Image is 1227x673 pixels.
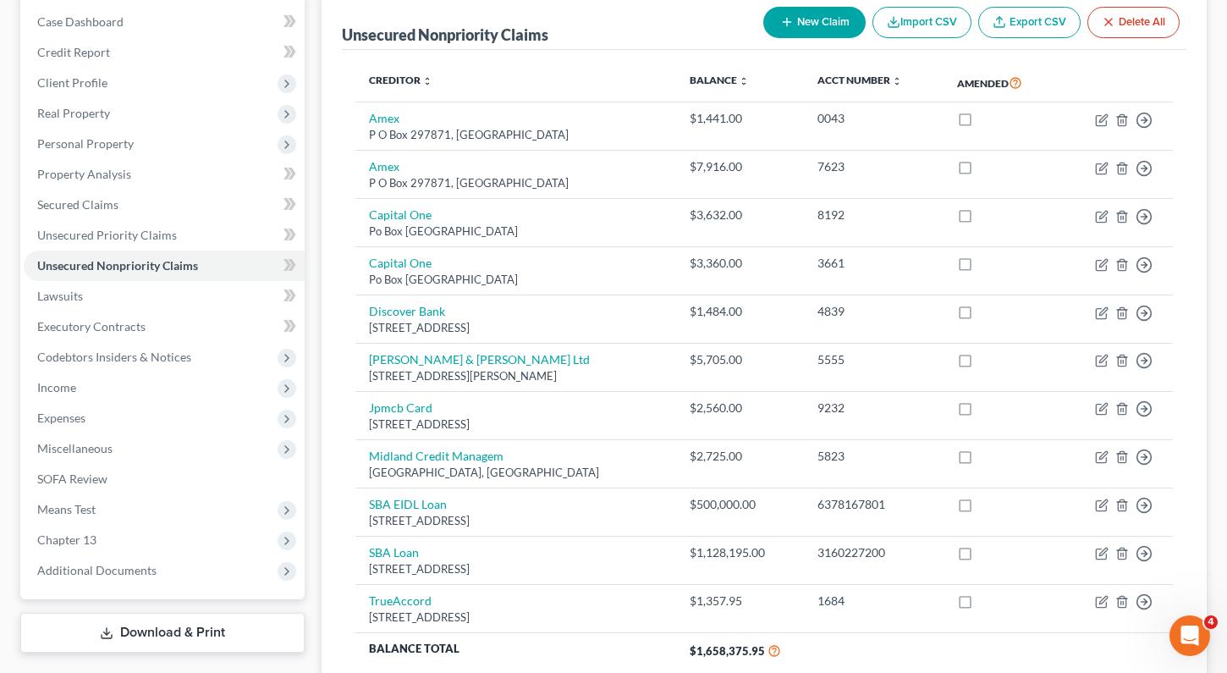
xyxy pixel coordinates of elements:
[369,111,399,125] a: Amex
[690,544,790,561] div: $1,128,195.00
[24,464,305,494] a: SOFA Review
[690,74,749,86] a: Balance unfold_more
[690,593,790,610] div: $1,357.95
[37,75,107,90] span: Client Profile
[37,319,146,334] span: Executory Contracts
[817,593,930,610] div: 1684
[369,416,663,433] div: [STREET_ADDRESS]
[342,25,548,45] div: Unsecured Nonpriority Claims
[20,613,305,653] a: Download & Print
[369,304,445,318] a: Discover Bank
[369,561,663,577] div: [STREET_ADDRESS]
[24,312,305,342] a: Executory Contracts
[24,190,305,220] a: Secured Claims
[817,110,930,127] div: 0043
[369,513,663,529] div: [STREET_ADDRESS]
[817,255,930,272] div: 3661
[24,281,305,312] a: Lawsuits
[369,593,432,608] a: TrueAccord
[37,228,177,242] span: Unsecured Priority Claims
[37,197,118,212] span: Secured Claims
[1087,7,1180,38] button: Delete All
[1204,615,1218,629] span: 4
[369,175,663,191] div: P O Box 297871, [GEOGRAPHIC_DATA]
[978,7,1081,38] a: Export CSV
[369,352,590,367] a: [PERSON_NAME] & [PERSON_NAME] Ltd
[817,496,930,513] div: 6378167801
[872,7,971,38] button: Import CSV
[369,159,399,174] a: Amex
[37,106,110,120] span: Real Property
[944,63,1059,102] th: Amended
[690,303,790,320] div: $1,484.00
[817,303,930,320] div: 4839
[817,400,930,416] div: 9232
[369,497,447,511] a: SBA EIDL Loan
[690,351,790,368] div: $5,705.00
[690,644,765,658] span: $1,658,375.95
[817,207,930,223] div: 8192
[369,127,663,143] div: P O Box 297871, [GEOGRAPHIC_DATA]
[739,76,749,86] i: unfold_more
[37,532,96,547] span: Chapter 13
[37,289,83,303] span: Lawsuits
[37,136,134,151] span: Personal Property
[892,76,902,86] i: unfold_more
[37,350,191,364] span: Codebtors Insiders & Notices
[37,411,85,425] span: Expenses
[690,400,790,416] div: $2,560.00
[369,223,663,240] div: Po Box [GEOGRAPHIC_DATA]
[24,37,305,68] a: Credit Report
[690,158,790,175] div: $7,916.00
[369,545,419,560] a: SBA Loan
[369,610,663,626] div: [STREET_ADDRESS]
[817,351,930,368] div: 5555
[355,633,677,668] th: Balance Total
[37,502,96,516] span: Means Test
[763,7,866,38] button: New Claim
[1169,615,1210,656] iframe: Intercom live chat
[817,544,930,561] div: 3160227200
[369,400,432,415] a: Jpmcb Card
[817,158,930,175] div: 7623
[37,380,76,394] span: Income
[690,496,790,513] div: $500,000.00
[690,110,790,127] div: $1,441.00
[369,256,432,270] a: Capital One
[24,251,305,281] a: Unsecured Nonpriority Claims
[37,167,131,181] span: Property Analysis
[369,207,432,222] a: Capital One
[24,220,305,251] a: Unsecured Priority Claims
[817,448,930,465] div: 5823
[817,74,902,86] a: Acct Number unfold_more
[37,441,113,455] span: Miscellaneous
[369,449,503,463] a: Midland Credit Managem
[37,14,124,29] span: Case Dashboard
[422,76,432,86] i: unfold_more
[37,563,157,577] span: Additional Documents
[690,255,790,272] div: $3,360.00
[369,74,432,86] a: Creditor unfold_more
[24,7,305,37] a: Case Dashboard
[24,159,305,190] a: Property Analysis
[369,320,663,336] div: [STREET_ADDRESS]
[369,465,663,481] div: [GEOGRAPHIC_DATA], [GEOGRAPHIC_DATA]
[37,472,107,486] span: SOFA Review
[369,368,663,384] div: [STREET_ADDRESS][PERSON_NAME]
[37,258,198,273] span: Unsecured Nonpriority Claims
[690,207,790,223] div: $3,632.00
[37,45,110,59] span: Credit Report
[369,272,663,288] div: Po Box [GEOGRAPHIC_DATA]
[690,448,790,465] div: $2,725.00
